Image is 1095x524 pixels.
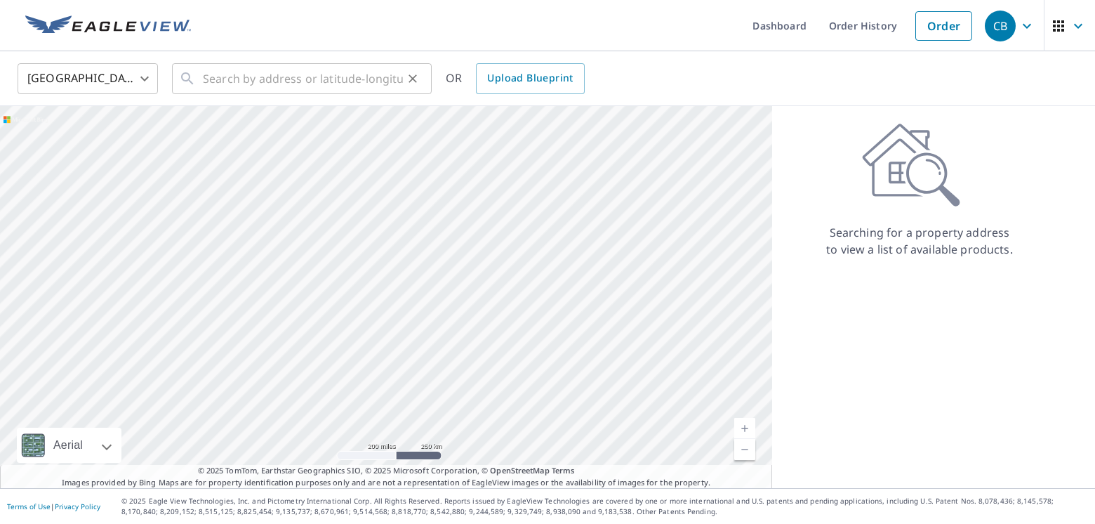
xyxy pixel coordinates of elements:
span: Upload Blueprint [487,70,573,87]
p: Searching for a property address to view a list of available products. [825,224,1014,258]
div: [GEOGRAPHIC_DATA] [18,59,158,98]
p: | [7,502,100,511]
div: Aerial [49,428,87,463]
div: Aerial [17,428,121,463]
p: © 2025 Eagle View Technologies, Inc. and Pictometry International Corp. All Rights Reserved. Repo... [121,496,1088,517]
a: Upload Blueprint [476,63,584,94]
div: CB [985,11,1016,41]
a: Terms of Use [7,502,51,511]
span: © 2025 TomTom, Earthstar Geographics SIO, © 2025 Microsoft Corporation, © [198,465,575,477]
a: Privacy Policy [55,502,100,511]
button: Clear [403,69,423,89]
a: Terms [552,465,575,476]
div: OR [446,63,585,94]
a: Order [915,11,972,41]
a: OpenStreetMap [490,465,549,476]
input: Search by address or latitude-longitude [203,59,403,98]
a: Current Level 5, Zoom In [734,418,755,439]
a: Current Level 5, Zoom Out [734,439,755,460]
img: EV Logo [25,15,191,37]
